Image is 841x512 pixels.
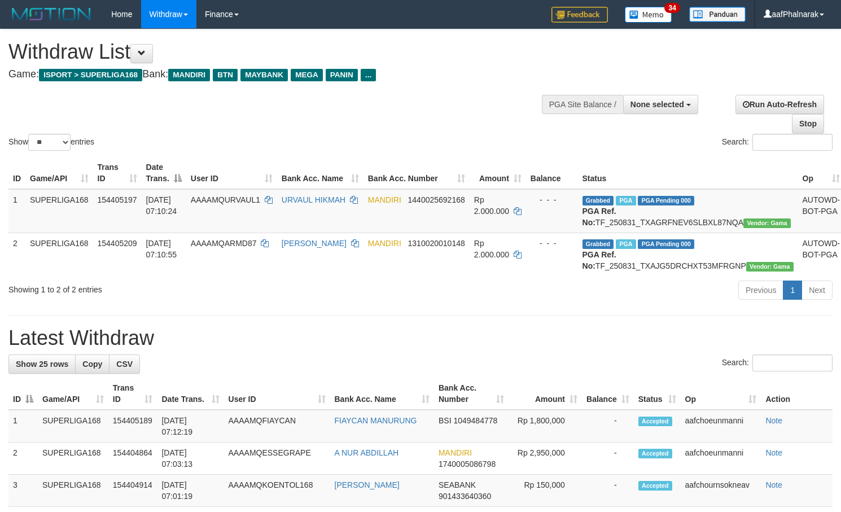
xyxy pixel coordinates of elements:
button: None selected [623,95,698,114]
td: 154404914 [108,475,157,507]
a: URVAUL HIKMAH [282,195,345,204]
input: Search: [752,355,833,371]
th: Amount: activate to sort column ascending [509,378,582,410]
a: CSV [109,355,140,374]
img: Button%20Memo.svg [625,7,672,23]
span: Show 25 rows [16,360,68,369]
a: Previous [738,281,783,300]
td: 154405189 [108,410,157,443]
a: A NUR ABDILLAH [335,448,399,457]
b: PGA Ref. No: [582,207,616,227]
th: Game/API: activate to sort column ascending [25,157,93,189]
a: Next [801,281,833,300]
td: 154404864 [108,443,157,475]
td: Rp 1,800,000 [509,410,582,443]
span: 154405209 [98,239,137,248]
span: MANDIRI [439,448,472,457]
td: - [582,443,634,475]
th: Amount: activate to sort column ascending [470,157,526,189]
th: Bank Acc. Number: activate to sort column ascending [363,157,470,189]
td: [DATE] 07:01:19 [157,475,224,507]
span: MAYBANK [240,69,288,81]
th: Bank Acc. Number: activate to sort column ascending [434,378,509,410]
input: Search: [752,134,833,151]
span: Rp 2.000.000 [474,195,509,216]
label: Search: [722,134,833,151]
span: [DATE] 07:10:55 [146,239,177,259]
a: [PERSON_NAME] [282,239,347,248]
span: [DATE] 07:10:24 [146,195,177,216]
span: Copy 1049484778 to clipboard [453,416,497,425]
td: SUPERLIGA168 [25,189,93,233]
div: - - - [531,238,573,249]
span: Copy 1440025692168 to clipboard [408,195,465,204]
th: ID [8,157,25,189]
td: AAAAMQFIAYCAN [224,410,330,443]
td: TF_250831_TXAGRFNEV6SLBXL87NQA [578,189,798,233]
span: Rp 2.000.000 [474,239,509,259]
img: MOTION_logo.png [8,6,94,23]
td: SUPERLIGA168 [25,233,93,276]
a: 1 [783,281,802,300]
span: Accepted [638,417,672,426]
th: Bank Acc. Name: activate to sort column ascending [277,157,363,189]
span: MEGA [291,69,323,81]
td: - [582,410,634,443]
td: AAAAMQKOENTOL168 [224,475,330,507]
span: 154405197 [98,195,137,204]
span: Grabbed [582,239,614,249]
td: SUPERLIGA168 [38,475,108,507]
a: FIAYCAN MANURUNG [335,416,417,425]
th: User ID: activate to sort column ascending [186,157,277,189]
span: PANIN [326,69,358,81]
div: PGA Site Balance / [542,95,623,114]
label: Search: [722,355,833,371]
a: Note [765,480,782,489]
label: Show entries [8,134,94,151]
td: aafchoeunmanni [681,443,761,475]
span: Accepted [638,481,672,491]
span: None selected [630,100,684,109]
a: [PERSON_NAME] [335,480,400,489]
td: [DATE] 07:12:19 [157,410,224,443]
h1: Withdraw List [8,41,549,63]
td: aafchoeunmanni [681,410,761,443]
b: PGA Ref. No: [582,250,616,270]
span: Copy [82,360,102,369]
select: Showentries [28,134,71,151]
th: Status: activate to sort column ascending [634,378,681,410]
span: Accepted [638,449,672,458]
th: ID: activate to sort column descending [8,378,38,410]
td: 2 [8,233,25,276]
td: SUPERLIGA168 [38,443,108,475]
span: AAAAMQURVAUL1 [191,195,260,204]
img: panduan.png [689,7,746,22]
span: AAAAMQARMD87 [191,239,257,248]
span: ISPORT > SUPERLIGA168 [39,69,142,81]
th: User ID: activate to sort column ascending [224,378,330,410]
div: Showing 1 to 2 of 2 entries [8,279,342,295]
span: SEABANK [439,480,476,489]
span: Grabbed [582,196,614,205]
td: TF_250831_TXAJG5DRCHXT53MFRGNP [578,233,798,276]
td: [DATE] 07:03:13 [157,443,224,475]
a: Run Auto-Refresh [735,95,824,114]
td: aafchournsokneav [681,475,761,507]
a: Note [765,448,782,457]
td: 1 [8,189,25,233]
th: Date Trans.: activate to sort column descending [142,157,186,189]
td: 1 [8,410,38,443]
span: MANDIRI [368,239,401,248]
th: Bank Acc. Name: activate to sort column ascending [330,378,434,410]
span: MANDIRI [368,195,401,204]
th: Status [578,157,798,189]
span: PGA Pending [638,239,694,249]
td: 3 [8,475,38,507]
span: MANDIRI [168,69,210,81]
th: Trans ID: activate to sort column ascending [93,157,142,189]
span: Marked by aafchoeunmanni [616,239,636,249]
span: 34 [664,3,680,13]
th: Game/API: activate to sort column ascending [38,378,108,410]
th: Balance: activate to sort column ascending [582,378,634,410]
th: Balance [526,157,578,189]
